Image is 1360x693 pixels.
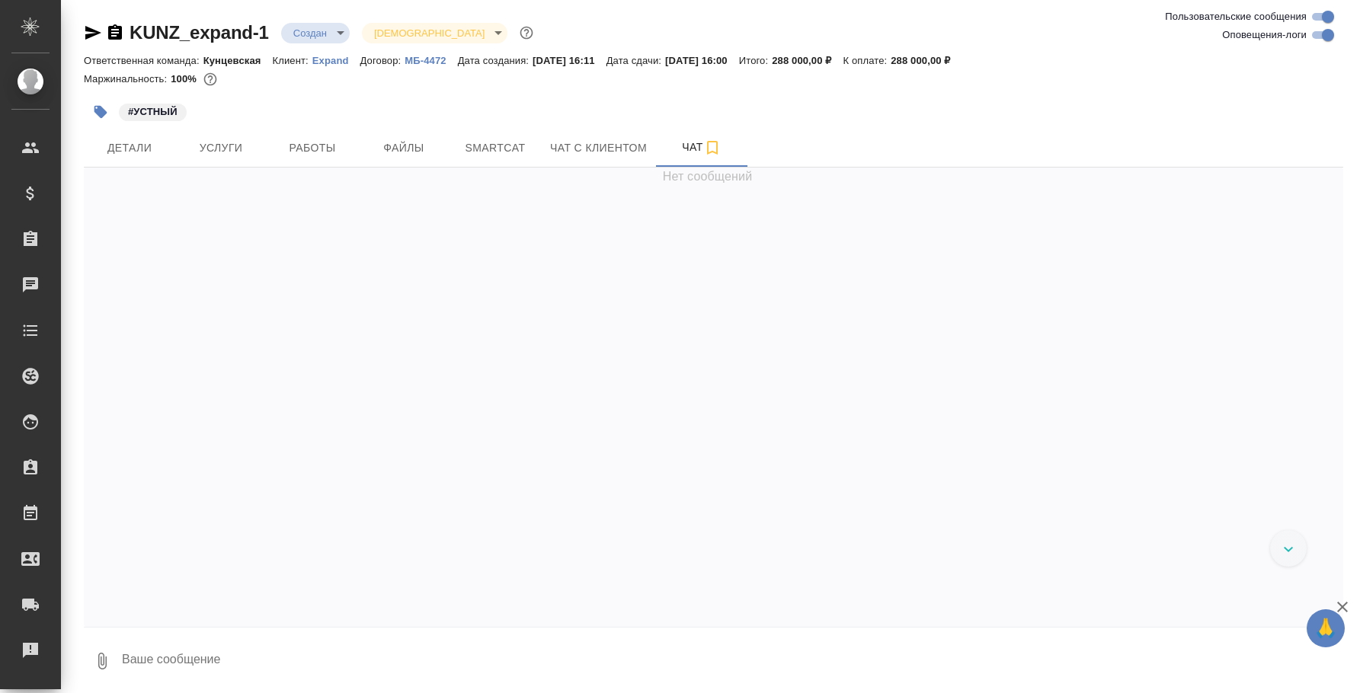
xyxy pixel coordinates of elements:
[370,27,489,40] button: [DEMOGRAPHIC_DATA]
[128,104,178,120] p: #УСТНЫЙ
[550,139,647,158] span: Чат с клиентом
[203,55,273,66] p: Кунцевская
[281,23,350,43] div: Создан
[772,55,843,66] p: 288 000,00 ₽
[184,139,258,158] span: Услуги
[106,24,124,42] button: Скопировать ссылку
[405,55,457,66] p: МБ-4472
[665,138,738,157] span: Чат
[200,69,220,89] button: 0.00 RUB;
[117,104,188,117] span: УСТНЫЙ
[606,55,665,66] p: Дата сдачи:
[93,139,166,158] span: Детали
[362,23,507,43] div: Создан
[276,139,349,158] span: Работы
[84,73,171,85] p: Маржинальность:
[663,168,753,186] span: Нет сообщений
[405,53,457,66] a: МБ-4472
[312,55,360,66] p: Expand
[458,55,533,66] p: Дата создания:
[84,55,203,66] p: Ответственная команда:
[84,24,102,42] button: Скопировать ссылку для ЯМессенджера
[517,23,536,43] button: Доп статусы указывают на важность/срочность заказа
[360,55,405,66] p: Договор:
[843,55,891,66] p: К оплате:
[739,55,772,66] p: Итого:
[367,139,440,158] span: Файлы
[171,73,200,85] p: 100%
[289,27,331,40] button: Создан
[1222,27,1307,43] span: Оповещения-логи
[312,53,360,66] a: Expand
[459,139,532,158] span: Smartcat
[533,55,606,66] p: [DATE] 16:11
[1307,609,1345,647] button: 🙏
[1165,9,1307,24] span: Пользовательские сообщения
[84,95,117,129] button: Добавить тэг
[1313,612,1339,644] span: 🙏
[130,22,269,43] a: KUNZ_expand-1
[703,139,722,157] svg: Подписаться
[273,55,312,66] p: Клиент:
[891,55,962,66] p: 288 000,00 ₽
[665,55,739,66] p: [DATE] 16:00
